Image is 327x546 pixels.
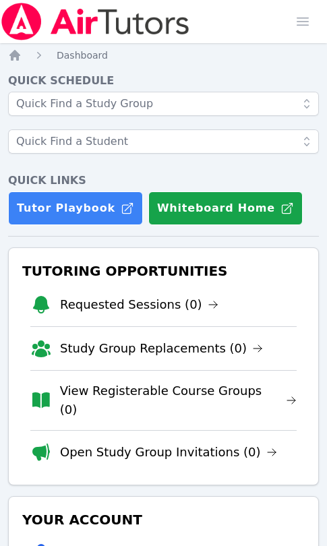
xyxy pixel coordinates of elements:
a: Dashboard [57,49,108,62]
a: View Registerable Course Groups (0) [60,382,297,419]
a: Tutor Playbook [8,191,143,225]
h3: Your Account [20,508,307,532]
a: Study Group Replacements (0) [60,339,263,358]
input: Quick Find a Student [8,129,319,154]
h3: Tutoring Opportunities [20,259,307,283]
h4: Quick Links [8,173,319,189]
button: Whiteboard Home [148,191,303,225]
span: Dashboard [57,50,108,61]
h4: Quick Schedule [8,73,319,89]
nav: Breadcrumb [8,49,319,62]
a: Open Study Group Invitations (0) [60,443,277,462]
a: Requested Sessions (0) [60,295,218,314]
input: Quick Find a Study Group [8,92,319,116]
